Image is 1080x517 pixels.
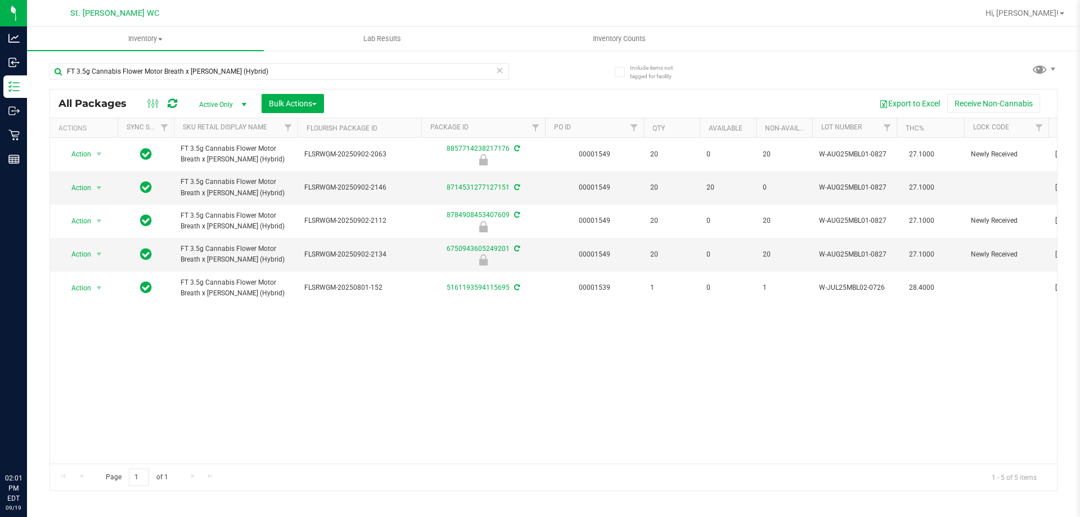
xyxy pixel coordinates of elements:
span: FLSRWGM-20250902-2134 [304,249,415,260]
span: Bulk Actions [269,99,317,108]
a: PO ID [554,123,571,131]
a: Available [709,124,742,132]
span: 20 [650,149,693,160]
span: 20 [650,249,693,260]
button: Bulk Actions [262,94,324,113]
span: Inventory Counts [578,34,661,44]
a: 00001539 [579,284,610,291]
a: 00001549 [579,250,610,258]
inline-svg: Inbound [8,57,20,68]
span: Action [61,213,92,229]
a: 00001549 [579,150,610,158]
button: Receive Non-Cannabis [947,94,1040,113]
span: FT 3.5g Cannabis Flower Motor Breath x [PERSON_NAME] (Hybrid) [181,143,291,165]
span: select [92,280,106,296]
a: 8714531277127151 [447,183,510,191]
a: 00001549 [579,183,610,191]
a: Filter [878,118,897,137]
a: Lot Number [821,123,862,131]
a: Filter [526,118,545,137]
span: Sync from Compliance System [512,183,520,191]
span: 1 [763,282,805,293]
span: W-JUL25MBL02-0726 [819,282,890,293]
span: 20 [650,182,693,193]
inline-svg: Retail [8,129,20,141]
div: Newly Received [420,254,547,266]
a: Lock Code [973,123,1009,131]
span: 0 [706,149,749,160]
a: 00001549 [579,217,610,224]
span: Action [61,180,92,196]
a: Flourish Package ID [307,124,377,132]
span: 28.4000 [903,280,940,296]
input: 1 [129,469,149,486]
span: 27.1000 [903,246,940,263]
span: select [92,246,106,262]
span: Action [61,280,92,296]
a: Filter [155,118,174,137]
input: Search Package ID, Item Name, SKU, Lot or Part Number... [49,63,509,80]
span: 27.1000 [903,146,940,163]
span: Sync from Compliance System [512,245,520,253]
span: FT 3.5g Cannabis Flower Motor Breath x [PERSON_NAME] (Hybrid) [181,210,291,232]
a: Filter [1030,118,1048,137]
span: In Sync [140,213,152,228]
span: Newly Received [971,249,1042,260]
span: FT 3.5g Cannabis Flower Motor Breath x [PERSON_NAME] (Hybrid) [181,177,291,198]
span: select [92,180,106,196]
span: 0 [706,215,749,226]
span: FLSRWGM-20250801-152 [304,282,415,293]
span: Action [61,146,92,162]
span: select [92,146,106,162]
div: Newly Received [420,154,547,165]
button: Export to Excel [872,94,947,113]
inline-svg: Outbound [8,105,20,116]
a: Filter [625,118,643,137]
span: Lab Results [348,34,416,44]
span: 1 [650,282,693,293]
span: Inventory [27,34,264,44]
span: 0 [706,249,749,260]
a: Qty [652,124,665,132]
span: FLSRWGM-20250902-2146 [304,182,415,193]
span: 27.1000 [903,179,940,196]
a: 5161193594115695 [447,284,510,291]
span: 0 [763,182,805,193]
span: Sync from Compliance System [512,145,520,152]
span: Sync from Compliance System [512,284,520,291]
p: 02:01 PM EDT [5,473,22,503]
inline-svg: Analytics [8,33,20,44]
div: Actions [58,124,113,132]
p: 09/19 [5,503,22,512]
span: FLSRWGM-20250902-2063 [304,149,415,160]
a: Non-Available [765,124,815,132]
a: THC% [906,124,924,132]
span: In Sync [140,146,152,162]
inline-svg: Inventory [8,81,20,92]
span: Newly Received [971,215,1042,226]
a: Inventory [27,27,264,51]
span: 0 [706,282,749,293]
a: 8857714238217176 [447,145,510,152]
span: Action [61,246,92,262]
div: Newly Received [420,221,547,232]
span: FLSRWGM-20250902-2112 [304,215,415,226]
span: In Sync [140,280,152,295]
a: 6750943605249201 [447,245,510,253]
a: Filter [279,118,298,137]
span: 20 [706,182,749,193]
a: Lab Results [264,27,501,51]
span: Clear [496,63,503,78]
inline-svg: Reports [8,154,20,165]
span: 1 - 5 of 5 items [983,469,1046,485]
span: Sync from Compliance System [512,211,520,219]
span: 20 [650,215,693,226]
span: 27.1000 [903,213,940,229]
span: In Sync [140,246,152,262]
span: 20 [763,215,805,226]
span: Page of 1 [96,469,177,486]
a: Package ID [430,123,469,131]
span: Newly Received [971,149,1042,160]
span: St. [PERSON_NAME] WC [70,8,159,18]
span: FT 3.5g Cannabis Flower Motor Breath x [PERSON_NAME] (Hybrid) [181,244,291,265]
